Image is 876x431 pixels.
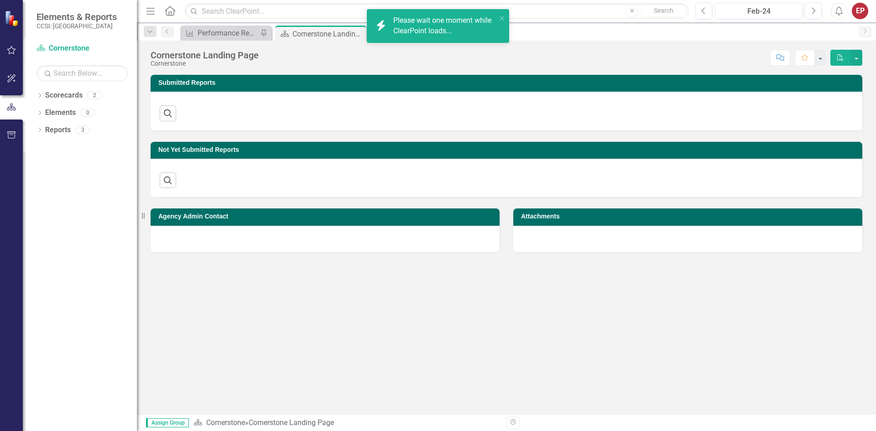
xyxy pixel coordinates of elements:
span: Search [654,7,673,14]
div: 0 [80,109,95,117]
span: Elements & Reports [36,11,117,22]
h3: Agency Admin Contact [158,213,495,220]
small: CCSI: [GEOGRAPHIC_DATA] [36,22,117,30]
div: Cornerstone [151,60,259,67]
img: ClearPoint Strategy [5,10,21,26]
h3: Submitted Reports [158,79,858,86]
div: Feb-24 [718,6,799,17]
div: Cornerstone Landing Page [292,28,364,40]
a: Elements [45,108,76,118]
div: Performance Report [198,27,258,39]
input: Search ClearPoint... [185,3,688,19]
a: Scorecards [45,90,83,101]
h3: Not Yet Submitted Reports [158,146,858,153]
div: Cornerstone Landing Page [249,418,334,427]
div: Please wait one moment while ClearPoint loads... [393,16,496,36]
button: Feb-24 [715,3,803,19]
button: close [499,13,506,23]
a: Reports [45,125,71,135]
div: » [193,418,500,428]
h3: Attachments [521,213,858,220]
div: 3 [75,126,90,134]
a: Performance Report [182,27,258,39]
div: Cornerstone Landing Page [151,50,259,60]
button: Search [641,5,686,17]
input: Search Below... [36,65,128,81]
a: Cornerstone [36,43,128,54]
a: Cornerstone [206,418,245,427]
span: Assign Group [146,418,189,427]
button: EP [852,3,868,19]
div: 2 [87,92,102,99]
